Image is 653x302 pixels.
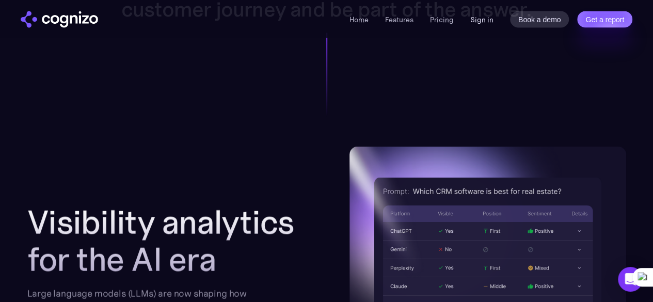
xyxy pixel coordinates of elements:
a: Sign in [470,13,493,26]
a: home [21,11,98,28]
a: Book a demo [510,11,569,28]
a: Pricing [430,15,454,24]
img: cognizo logo [21,11,98,28]
a: Get a report [577,11,632,28]
a: Features [385,15,413,24]
a: Home [349,15,369,24]
h2: Visibility analytics for the AI era [27,204,329,278]
div: Open Intercom Messenger [618,267,643,292]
